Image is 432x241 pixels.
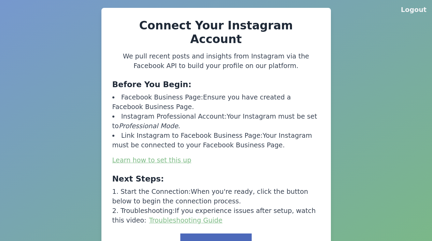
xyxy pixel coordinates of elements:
p: We pull recent posts and insights from Instagram via the Facebook API to build your profile on ou... [112,52,320,71]
span: Start the Connection: [121,188,191,196]
span: Link Instagram to Facebook Business Page: [121,132,263,139]
h2: Connect Your Instagram Account [112,19,320,46]
h3: Next Steps: [112,173,320,184]
li: Your Instagram must be connected to your Facebook Business Page. [112,131,320,150]
a: Troubleshooting Guide [149,216,223,224]
span: Professional Mode [119,122,178,130]
span: Instagram Professional Account: [121,112,227,120]
li: When you're ready, click the button below to begin the connection process. [112,187,320,206]
span: Troubleshooting: [121,207,175,215]
li: Ensure you have created a Facebook Business Page. [112,93,320,112]
li: If you experience issues after setup, watch this video: [112,206,320,225]
button: Logout [401,5,427,15]
li: Your Instagram must be set to . [112,112,320,131]
a: Learn how to set this up [112,156,192,164]
span: Facebook Business Page: [121,93,203,101]
h3: Before You Begin: [112,79,320,90]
